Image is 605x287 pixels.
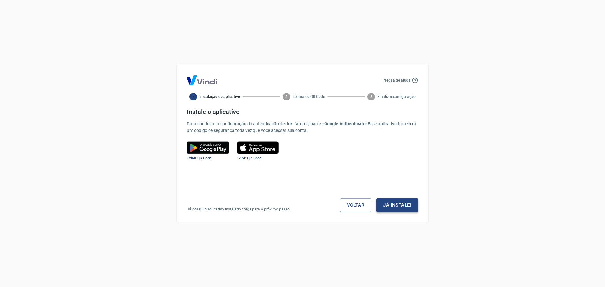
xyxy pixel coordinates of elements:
img: Logo Vind [187,75,217,85]
span: Finalizar configuração [377,94,416,100]
img: play [237,141,279,154]
p: Para continuar a configuração da autenticação de dois fatores, baixe o Esse aplicativo fornecerá ... [187,121,418,134]
h4: Instale o aplicativo [187,108,418,116]
b: Google Authenticator. [324,121,368,126]
img: google play [187,141,229,154]
button: Já instalei [376,198,418,212]
a: Exibir QR Code [237,156,261,160]
text: 1 [192,95,194,99]
span: Instalação do aplicativo [199,94,240,100]
p: Precisa de ajuda [383,77,411,83]
a: Exibir QR Code [187,156,211,160]
text: 3 [370,95,372,99]
a: Voltar [340,198,372,212]
text: 2 [285,95,287,99]
span: Leitura do QR Code [293,94,325,100]
p: Já possui o aplicativo instalado? Siga para o próximo passo. [187,206,291,212]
